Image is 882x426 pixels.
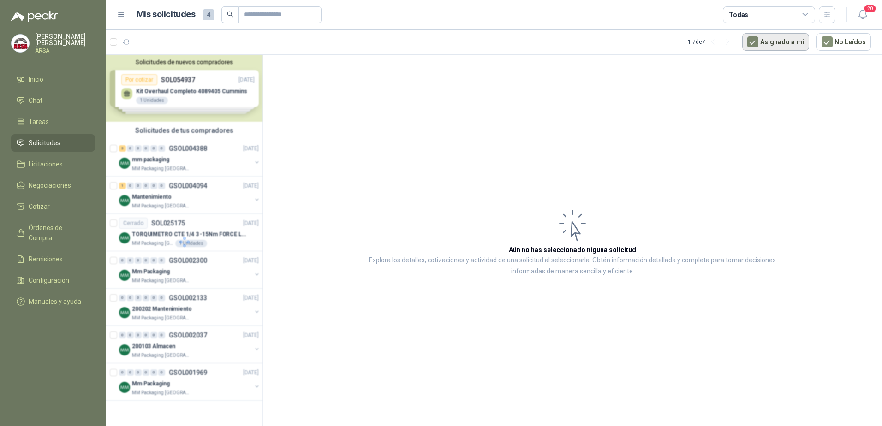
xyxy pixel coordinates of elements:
[688,35,735,49] div: 1 - 7 de 7
[11,134,95,152] a: Solicitudes
[11,71,95,88] a: Inicio
[29,74,43,84] span: Inicio
[11,177,95,194] a: Negociaciones
[29,223,86,243] span: Órdenes de Compra
[11,113,95,130] a: Tareas
[816,33,871,51] button: No Leídos
[29,275,69,285] span: Configuración
[227,11,233,18] span: search
[29,296,81,307] span: Manuales y ayuda
[203,9,214,20] span: 4
[11,92,95,109] a: Chat
[29,201,50,212] span: Cotizar
[11,155,95,173] a: Licitaciones
[864,4,876,13] span: 20
[29,159,63,169] span: Licitaciones
[854,6,871,23] button: 20
[35,48,95,53] p: ARSA
[35,33,95,46] p: [PERSON_NAME] [PERSON_NAME]
[355,255,790,277] p: Explora los detalles, cotizaciones y actividad de una solicitud al seleccionarla. Obtén informaci...
[29,180,71,190] span: Negociaciones
[11,250,95,268] a: Remisiones
[11,198,95,215] a: Cotizar
[742,33,809,51] button: Asignado a mi
[509,245,636,255] h3: Aún no has seleccionado niguna solicitud
[29,117,49,127] span: Tareas
[29,95,42,106] span: Chat
[11,293,95,310] a: Manuales y ayuda
[729,10,748,20] div: Todas
[11,11,58,22] img: Logo peakr
[11,219,95,247] a: Órdenes de Compra
[11,272,95,289] a: Configuración
[29,138,60,148] span: Solicitudes
[137,8,196,21] h1: Mis solicitudes
[12,35,29,52] img: Company Logo
[29,254,63,264] span: Remisiones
